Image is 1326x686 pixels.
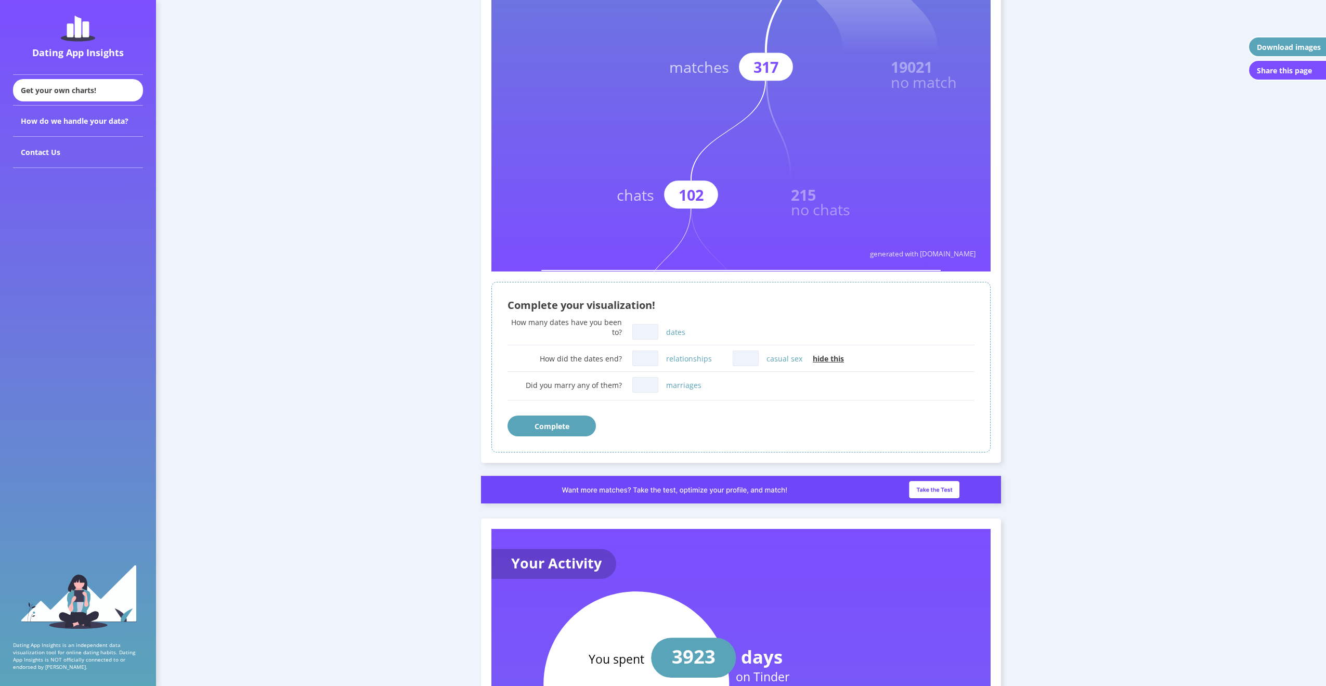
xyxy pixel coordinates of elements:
[766,354,802,364] label: casual sex
[791,199,850,219] text: no chats
[736,668,790,685] text: on Tinder
[1248,60,1326,81] button: Share this page
[13,106,143,137] div: How do we handle your data?
[891,72,957,92] text: no match
[666,380,701,390] label: marriages
[508,298,974,312] div: Complete your visualization!
[13,79,143,101] div: Get your own charts!
[589,651,644,668] text: You spent
[13,137,143,168] div: Contact Us
[666,354,712,364] label: relationships
[891,57,932,77] text: 19021
[508,317,622,337] div: How many dates have you been to?
[1257,66,1312,75] div: Share this page
[13,641,143,670] p: Dating App Insights is an independent data visualization tool for online dating habits. Dating Ap...
[679,185,704,205] text: 102
[511,553,602,573] text: Your Activity
[753,57,778,77] text: 317
[20,564,137,629] img: sidebar_girl.91b9467e.svg
[481,476,1001,503] img: roast_slim_banner.a2e79667.png
[508,380,622,390] div: Did you marry any of them?
[666,327,685,337] label: dates
[672,644,716,670] text: 3923
[508,354,622,364] div: How did the dates end?
[741,645,783,669] text: days
[669,57,729,77] text: matches
[61,16,95,42] img: dating-app-insights-logo.5abe6921.svg
[870,249,976,258] text: generated with [DOMAIN_NAME]
[16,46,140,59] div: Dating App Insights
[813,354,844,364] span: hide this
[1257,42,1321,52] div: Download images
[1248,36,1326,57] button: Download images
[617,185,654,205] text: chats
[791,185,816,205] text: 215
[508,416,596,436] button: Complete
